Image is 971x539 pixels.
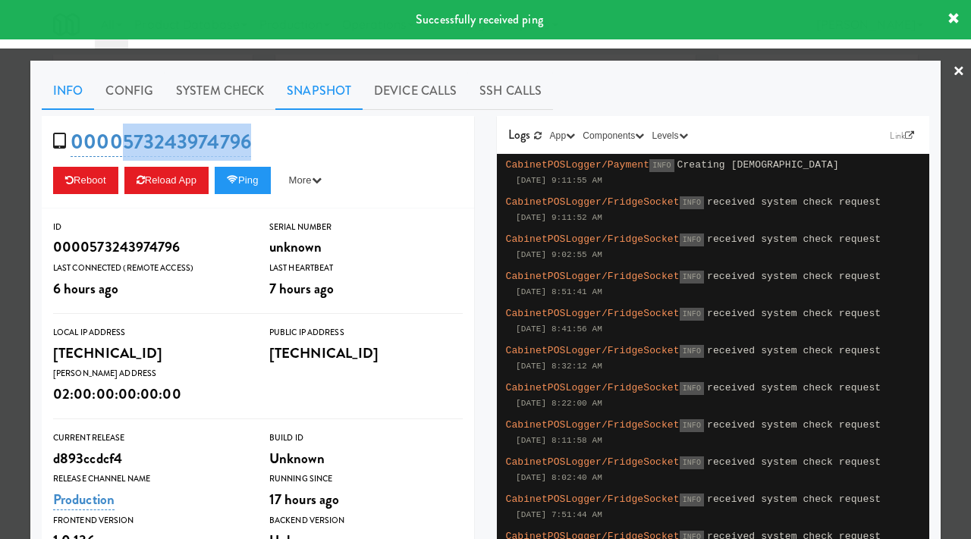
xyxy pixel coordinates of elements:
[53,381,247,407] div: 02:00:00:00:00:00
[546,128,580,143] button: App
[516,213,602,222] span: [DATE] 9:11:52 AM
[53,325,247,340] div: Local IP Address
[648,128,691,143] button: Levels
[363,72,468,110] a: Device Calls
[42,72,94,110] a: Info
[269,340,463,366] div: [TECHNICAL_ID]
[506,345,680,356] span: CabinetPOSLogger/FridgeSocket
[506,382,680,393] span: CabinetPOSLogger/FridgeSocket
[649,159,674,172] span: INFO
[124,167,209,194] button: Reload App
[516,250,602,259] span: [DATE] 9:02:55 AM
[215,167,271,194] button: Ping
[506,494,680,505] span: CabinetPOSLogger/FridgeSocket
[165,72,275,110] a: System Check
[468,72,553,110] a: SSH Calls
[516,324,602,334] span: [DATE] 8:41:56 AM
[516,510,602,519] span: [DATE] 7:51:44 AM
[516,362,602,371] span: [DATE] 8:32:12 AM
[71,127,251,157] a: 0000573243974796
[53,489,115,510] a: Production
[886,128,918,143] a: Link
[680,196,704,209] span: INFO
[680,308,704,321] span: INFO
[269,278,334,299] span: 7 hours ago
[53,220,247,235] div: ID
[53,167,118,194] button: Reboot
[707,233,881,245] span: received system check request
[506,233,680,245] span: CabinetPOSLogger/FridgeSocket
[707,345,881,356] span: received system check request
[680,271,704,284] span: INFO
[53,431,247,446] div: Current Release
[707,419,881,431] span: received system check request
[516,473,602,482] span: [DATE] 8:02:40 AM
[53,234,247,260] div: 0000573243974796
[416,11,543,28] span: Successfully received ping
[269,489,339,509] span: 17 hours ago
[53,513,247,528] div: Frontend Version
[579,128,648,143] button: Components
[516,176,602,185] span: [DATE] 9:11:55 AM
[53,446,247,472] div: d893ccdcf4
[269,261,463,276] div: Last Heartbeat
[707,308,881,319] span: received system check request
[269,220,463,235] div: Serial Number
[506,196,680,208] span: CabinetPOSLogger/FridgeSocket
[53,340,247,366] div: [TECHNICAL_ID]
[516,287,602,296] span: [DATE] 8:51:41 AM
[53,366,247,381] div: [PERSON_NAME] Address
[269,325,463,340] div: Public IP Address
[506,456,680,468] span: CabinetPOSLogger/FridgeSocket
[680,456,704,469] span: INFO
[516,436,602,445] span: [DATE] 8:11:58 AM
[677,159,839,171] span: Creating [DEMOGRAPHIC_DATA]
[707,494,881,505] span: received system check request
[680,494,704,506] span: INFO
[277,167,334,194] button: More
[707,382,881,393] span: received system check request
[707,456,881,468] span: received system check request
[269,513,463,528] div: Backend Version
[508,126,530,143] span: Logs
[269,234,463,260] div: unknown
[94,72,165,110] a: Config
[680,419,704,432] span: INFO
[506,308,680,319] span: CabinetPOSLogger/FridgeSocket
[516,399,602,408] span: [DATE] 8:22:00 AM
[680,345,704,358] span: INFO
[506,271,680,282] span: CabinetPOSLogger/FridgeSocket
[269,431,463,446] div: Build Id
[53,278,118,299] span: 6 hours ago
[707,196,881,208] span: received system check request
[269,472,463,487] div: Running Since
[275,72,363,110] a: Snapshot
[506,159,650,171] span: CabinetPOSLogger/Payment
[506,419,680,431] span: CabinetPOSLogger/FridgeSocket
[53,261,247,276] div: Last Connected (Remote Access)
[53,472,247,487] div: Release Channel Name
[269,446,463,472] div: Unknown
[707,271,881,282] span: received system check request
[953,49,965,96] a: ×
[680,233,704,246] span: INFO
[680,382,704,395] span: INFO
